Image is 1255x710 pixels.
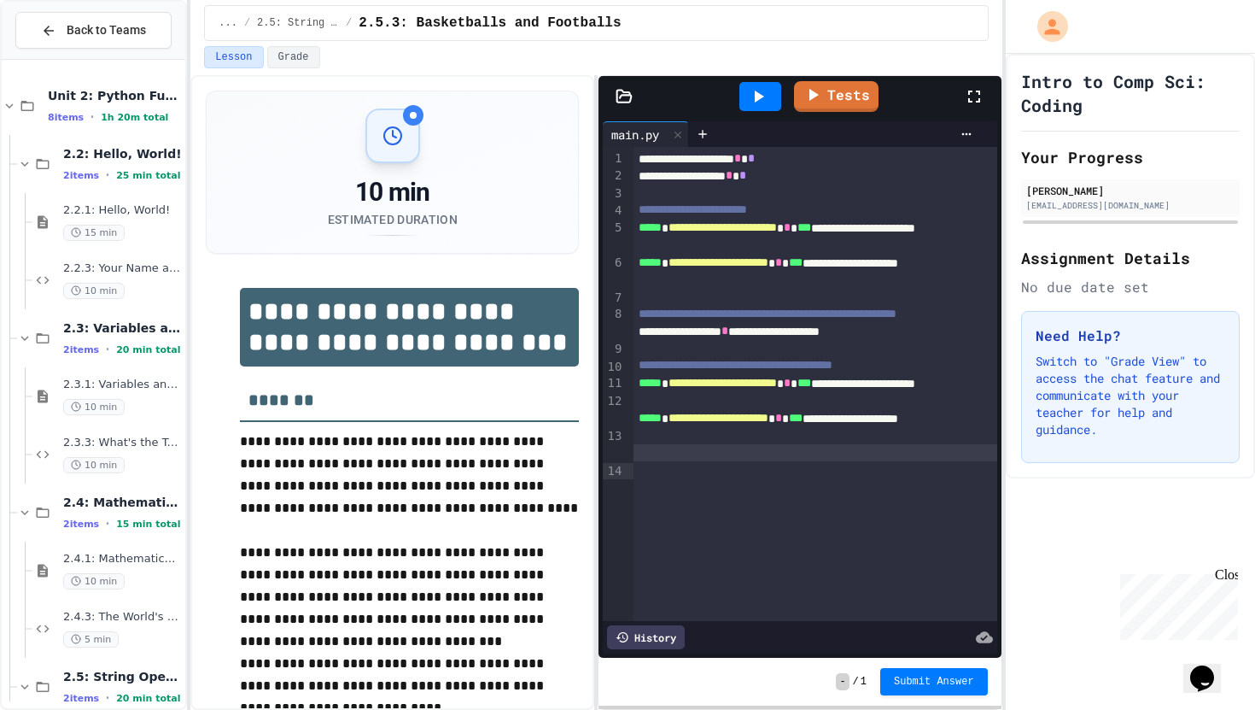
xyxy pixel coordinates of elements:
[1021,69,1240,117] h1: Intro to Comp Sci: Coding
[603,375,624,392] div: 11
[1021,246,1240,270] h2: Assignment Details
[861,675,867,689] span: 1
[101,112,168,123] span: 1h 20m total
[63,573,125,590] span: 10 min
[244,16,250,30] span: /
[15,12,172,49] button: Back to Teams
[63,146,182,161] span: 2.2: Hello, World!
[67,21,146,39] span: Back to Teams
[106,517,109,531] span: •
[603,220,624,255] div: 5
[63,436,182,450] span: 2.3.3: What's the Type?
[106,343,109,356] span: •
[204,46,263,68] button: Lesson
[603,255,624,290] div: 6
[116,170,180,181] span: 25 min total
[1021,145,1240,169] h2: Your Progress
[1019,7,1072,46] div: My Account
[7,7,118,109] div: Chat with us now!Close
[63,320,182,336] span: 2.3: Variables and Data Types
[63,669,182,684] span: 2.5: String Operators
[603,126,668,144] div: main.py
[63,170,99,181] span: 2 items
[359,13,621,33] span: 2.5.3: Basketballs and Footballs
[603,306,624,341] div: 8
[63,693,99,704] span: 2 items
[63,344,99,355] span: 2 items
[603,150,624,167] div: 1
[63,457,125,473] span: 10 min
[63,495,182,510] span: 2.4: Mathematical Operators
[603,185,624,202] div: 3
[1036,326,1225,346] h3: Need Help?
[1113,567,1238,640] iframe: chat widget
[603,290,624,307] div: 7
[116,693,180,704] span: 20 min total
[63,519,99,530] span: 2 items
[63,261,182,276] span: 2.2.3: Your Name and Favorite Movie
[894,675,974,689] span: Submit Answer
[328,211,458,228] div: Estimated Duration
[1026,183,1235,198] div: [PERSON_NAME]
[603,167,624,185] div: 2
[63,552,182,566] span: 2.4.1: Mathematical Operators
[63,225,125,241] span: 15 min
[603,428,624,463] div: 13
[603,341,624,358] div: 9
[63,203,182,218] span: 2.2.1: Hello, World!
[63,283,125,299] span: 10 min
[90,110,94,124] span: •
[48,112,84,123] span: 8 items
[116,344,180,355] span: 20 min total
[603,359,624,376] div: 10
[603,202,624,220] div: 4
[1026,199,1235,212] div: [EMAIL_ADDRESS][DOMAIN_NAME]
[603,393,624,428] div: 12
[267,46,320,68] button: Grade
[219,16,237,30] span: ...
[603,463,624,480] div: 14
[1036,353,1225,438] p: Switch to "Grade View" to access the chat feature and communicate with your teacher for help and ...
[880,668,988,695] button: Submit Answer
[63,631,119,648] span: 5 min
[794,81,878,112] a: Tests
[607,625,685,649] div: History
[603,121,689,147] div: main.py
[853,675,859,689] span: /
[1183,642,1238,693] iframe: chat widget
[836,673,849,690] span: -
[328,177,458,208] div: 10 min
[63,378,182,392] span: 2.3.1: Variables and Data Types
[106,691,109,705] span: •
[63,399,125,415] span: 10 min
[63,610,182,625] span: 2.4.3: The World's Worst Farmer's Market
[346,16,352,30] span: /
[257,16,339,30] span: 2.5: String Operators
[106,168,109,182] span: •
[1021,277,1240,297] div: No due date set
[116,519,180,530] span: 15 min total
[48,88,182,103] span: Unit 2: Python Fundamentals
